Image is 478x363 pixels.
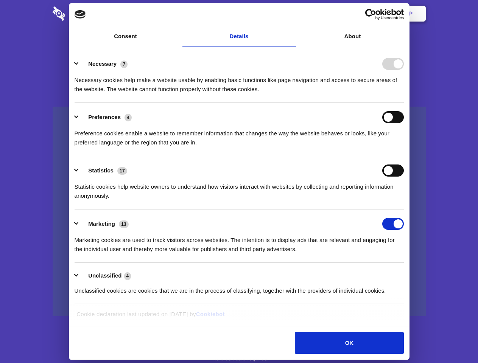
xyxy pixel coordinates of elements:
a: Details [182,26,296,47]
label: Marketing [88,220,115,227]
a: Cookiebot [196,311,225,317]
h1: Eliminate Slack Data Loss. [53,34,426,61]
span: 17 [117,167,127,175]
button: OK [295,332,403,354]
button: Preferences (4) [75,111,137,123]
img: logo-wordmark-white-trans-d4663122ce5f474addd5e946df7df03e33cb6a1c49d2221995e7729f52c070b2.svg [53,6,117,21]
div: Preference cookies enable a website to remember information that changes the way the website beha... [75,123,404,147]
label: Necessary [88,60,117,67]
button: Necessary (7) [75,58,132,70]
span: 4 [124,272,131,280]
div: Marketing cookies are used to track visitors across websites. The intention is to display ads tha... [75,230,404,254]
a: Wistia video thumbnail [53,107,426,316]
a: Pricing [222,2,255,25]
label: Preferences [88,114,121,120]
label: Statistics [88,167,114,174]
img: logo [75,10,86,19]
div: Cookie declaration last updated on [DATE] by [71,310,407,324]
iframe: Drift Widget Chat Controller [440,325,469,354]
button: Unclassified (4) [75,271,136,281]
span: 7 [120,60,128,68]
div: Statistic cookies help website owners to understand how visitors interact with websites by collec... [75,177,404,200]
span: 4 [125,114,132,121]
a: Contact [307,2,342,25]
h4: Auto-redaction of sensitive data, encrypted data sharing and self-destructing private chats. Shar... [53,69,426,94]
div: Necessary cookies help make a website usable by enabling basic functions like page navigation and... [75,70,404,94]
button: Marketing (13) [75,218,134,230]
a: About [296,26,409,47]
a: Usercentrics Cookiebot - opens in a new window [338,9,404,20]
a: Consent [69,26,182,47]
span: 13 [119,220,129,228]
div: Unclassified cookies are cookies that we are in the process of classifying, together with the pro... [75,281,404,295]
a: Login [343,2,376,25]
button: Statistics (17) [75,164,132,177]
